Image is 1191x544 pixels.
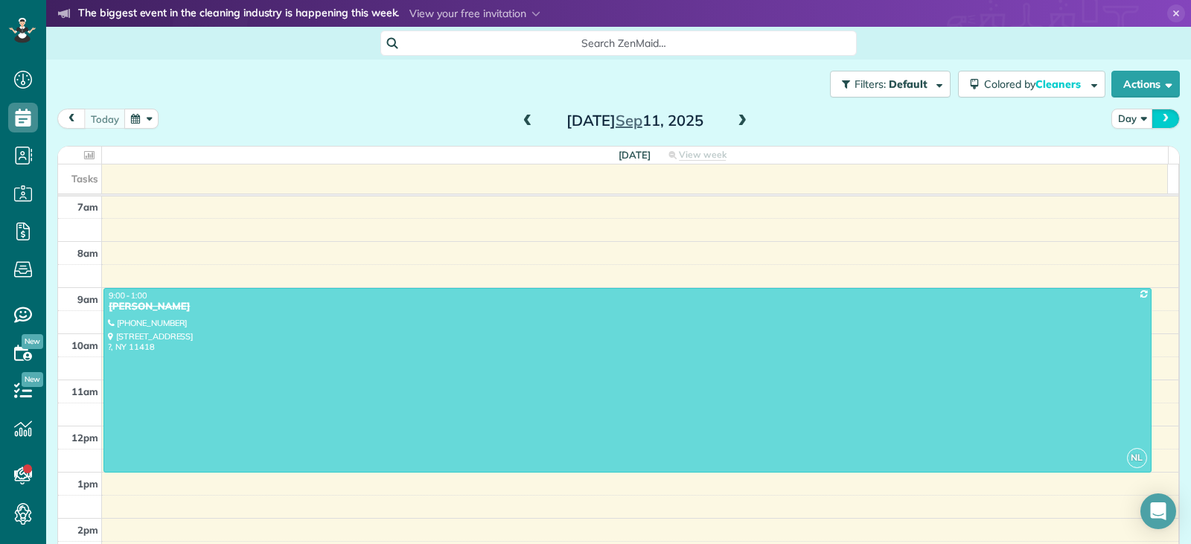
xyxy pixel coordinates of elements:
[77,524,98,536] span: 2pm
[542,112,728,129] h2: [DATE] 11, 2025
[77,201,98,213] span: 7am
[71,432,98,444] span: 12pm
[77,478,98,490] span: 1pm
[1111,71,1180,97] button: Actions
[78,6,399,22] strong: The biggest event in the cleaning industry is happening this week.
[889,77,928,91] span: Default
[984,77,1086,91] span: Colored by
[109,290,147,301] span: 9:00 - 1:00
[77,293,98,305] span: 9am
[679,149,727,161] span: View week
[830,71,951,97] button: Filters: Default
[77,247,98,259] span: 8am
[71,339,98,351] span: 10am
[1127,448,1147,468] span: NL
[823,71,951,97] a: Filters: Default
[616,111,642,129] span: Sep
[958,71,1105,97] button: Colored byCleaners
[71,385,98,397] span: 11am
[84,109,126,129] button: today
[1035,77,1083,91] span: Cleaners
[619,149,651,161] span: [DATE]
[1152,109,1180,129] button: next
[1140,493,1176,529] div: Open Intercom Messenger
[108,301,1147,313] div: [PERSON_NAME]
[855,77,886,91] span: Filters:
[57,109,86,129] button: prev
[71,173,98,185] span: Tasks
[22,372,43,387] span: New
[22,334,43,349] span: New
[1111,109,1153,129] button: Day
